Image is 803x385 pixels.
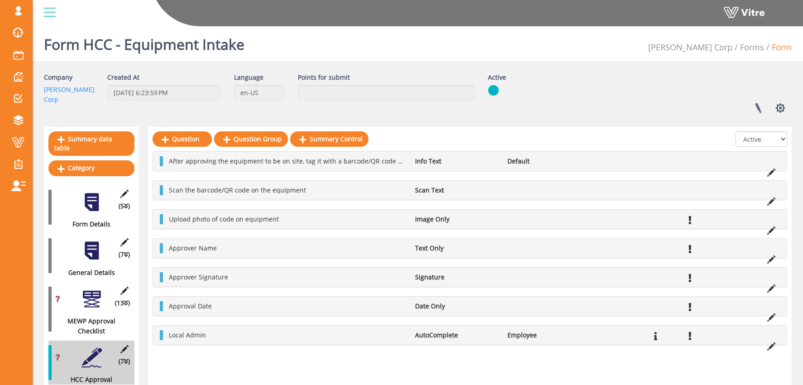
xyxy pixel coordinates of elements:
li: Default [503,156,595,166]
li: Date Only [411,301,503,311]
a: Summary data table [48,131,134,156]
li: Signature [411,272,503,282]
a: [PERSON_NAME] Corp [44,85,95,104]
a: Forms [740,42,764,53]
span: (7 ) [119,356,130,366]
label: Points for submit [298,72,350,82]
a: Question [153,131,212,147]
img: yes [488,85,499,96]
span: (5 ) [119,201,130,211]
a: Question Group [214,131,288,147]
li: Text Only [411,243,503,253]
span: Approver Signature [169,273,228,281]
li: Image Only [411,214,503,224]
span: Approver Name [169,244,217,252]
li: AutoComplete [411,330,503,340]
label: Language [234,72,263,82]
span: (7 ) [119,250,130,260]
div: HCC Approval [48,375,128,385]
span: Local Admin [169,331,206,339]
li: Employee [503,330,595,340]
span: After approving the equipment to be on site, tag it with a barcode/QR code and upload a photo of ... [169,157,533,165]
span: Approval Date [169,302,212,310]
span: Upload photo of code on equipment [169,215,279,223]
div: Form Details [48,219,128,229]
label: Active [488,72,506,82]
li: Scan Text [411,185,503,195]
a: [PERSON_NAME] Corp [648,42,732,53]
li: Form [764,41,792,53]
span: (13 ) [115,298,130,308]
h1: Form HCC - Equipment Intake [44,23,244,61]
label: Company [44,72,72,82]
li: Info Text [411,156,503,166]
span: Scan the barcode/QR code on the equipment [169,186,306,194]
div: MEWP Approval Checklist [48,316,128,336]
div: General Details [48,268,128,278]
a: Summary Control [290,131,368,147]
label: Created At [107,72,139,82]
a: Category [48,160,134,176]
